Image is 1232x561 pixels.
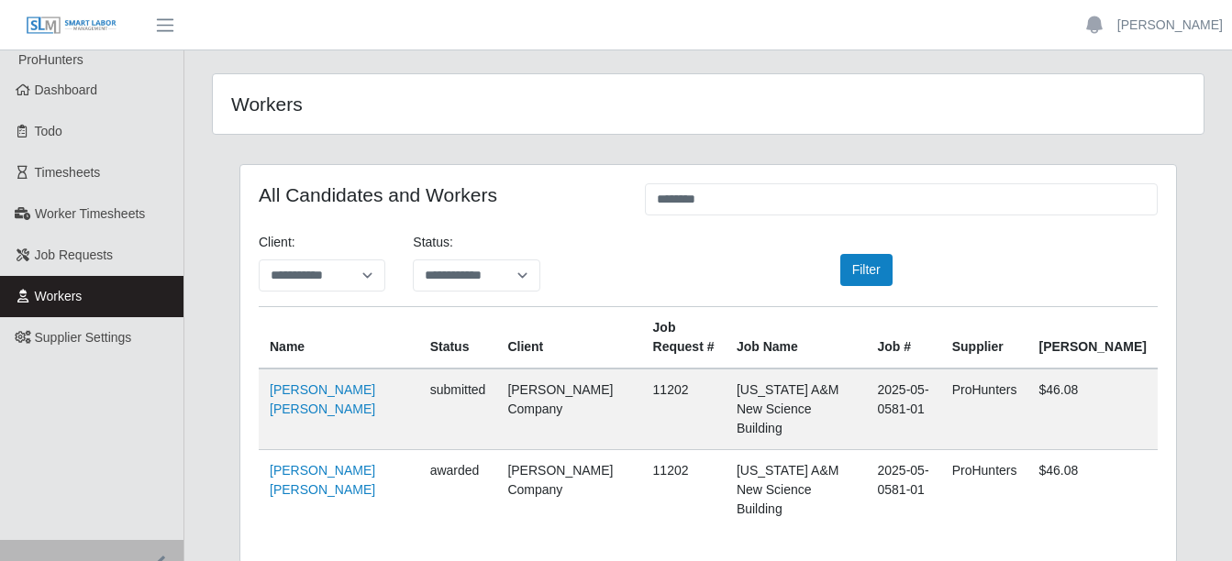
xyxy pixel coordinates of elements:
h4: All Candidates and Workers [259,183,617,206]
td: [US_STATE] A&M New Science Building [726,450,867,531]
span: Supplier Settings [35,330,132,345]
th: Job # [867,307,941,369]
td: $46.08 [1028,450,1159,531]
span: ProHunters [18,52,83,67]
th: Status [419,307,497,369]
th: [PERSON_NAME] [1028,307,1159,369]
td: ProHunters [941,450,1028,531]
span: Worker Timesheets [35,206,145,221]
td: submitted [419,368,497,450]
td: ProHunters [941,368,1028,450]
a: [PERSON_NAME] [PERSON_NAME] [270,463,375,497]
th: Name [259,307,419,369]
label: Status: [413,233,453,252]
td: 11202 [642,450,726,531]
img: SLM Logo [26,16,117,36]
label: Client: [259,233,295,252]
span: Workers [35,289,83,303]
a: [PERSON_NAME] [PERSON_NAME] [270,382,375,416]
th: Supplier [941,307,1028,369]
td: [US_STATE] A&M New Science Building [726,368,867,450]
th: Job Name [726,307,867,369]
td: [PERSON_NAME] Company [496,368,641,450]
td: awarded [419,450,497,531]
td: [PERSON_NAME] Company [496,450,641,531]
th: Client [496,307,641,369]
td: 2025-05-0581-01 [867,368,941,450]
td: 11202 [642,368,726,450]
td: 2025-05-0581-01 [867,450,941,531]
span: Todo [35,124,62,138]
span: Job Requests [35,247,114,262]
h4: Workers [231,93,613,115]
th: Job Request # [642,307,726,369]
span: Timesheets [35,165,101,180]
button: Filter [840,254,893,286]
td: $46.08 [1028,368,1159,450]
span: Dashboard [35,82,98,97]
a: [PERSON_NAME] [1117,16,1223,35]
